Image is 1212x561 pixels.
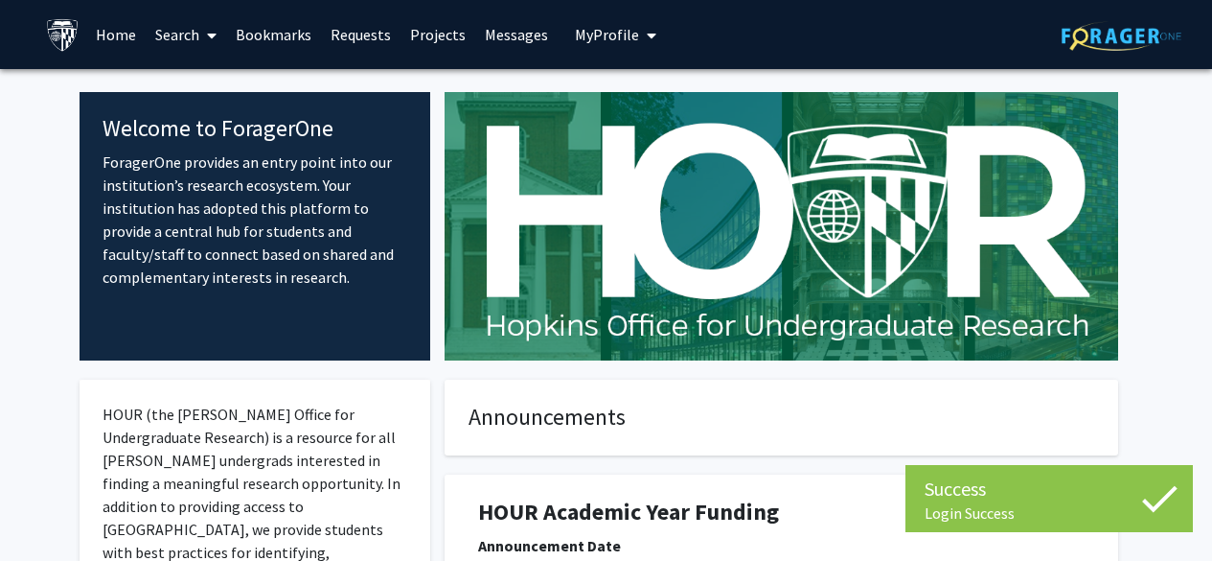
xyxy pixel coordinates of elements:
[14,475,81,547] iframe: Chat
[478,534,1085,557] div: Announcement Date
[469,404,1094,432] h4: Announcements
[226,1,321,68] a: Bookmarks
[400,1,475,68] a: Projects
[925,475,1174,503] div: Success
[46,18,80,52] img: Johns Hopkins University Logo
[146,1,226,68] a: Search
[475,1,558,68] a: Messages
[103,151,408,289] p: ForagerOne provides an entry point into our institution’s research ecosystem. Your institution ha...
[86,1,146,68] a: Home
[103,115,408,143] h4: Welcome to ForagerOne
[1062,21,1181,51] img: ForagerOne Logo
[478,499,1085,526] h1: HOUR Academic Year Funding
[321,1,400,68] a: Requests
[445,92,1118,361] img: Cover Image
[575,25,639,44] span: My Profile
[925,503,1174,523] div: Login Success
